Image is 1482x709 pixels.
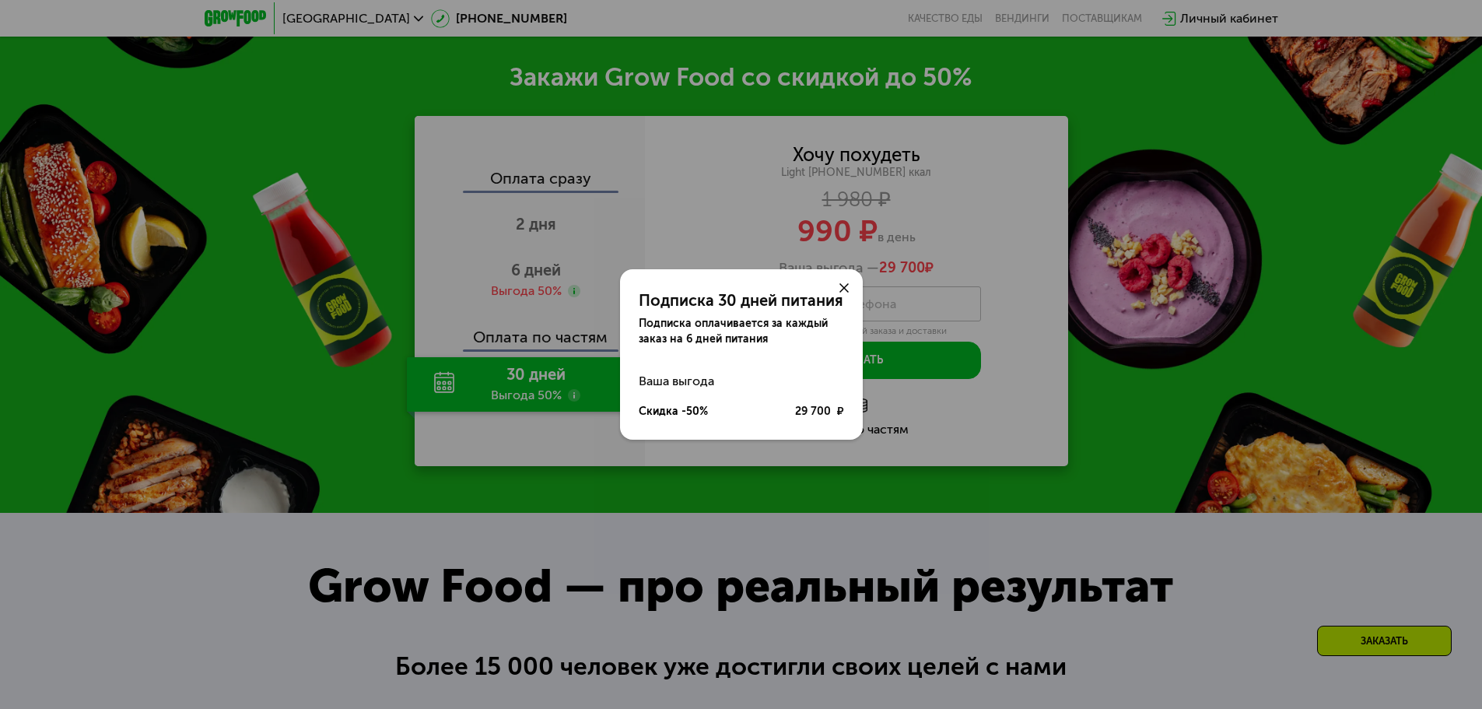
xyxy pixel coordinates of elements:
div: Ваша выгода [639,366,844,397]
div: Подписка оплачивается за каждый заказ на 6 дней питания [639,316,844,347]
div: 29 700 [795,404,844,419]
div: Скидка -50% [639,404,708,419]
div: Подписка 30 дней питания [639,291,844,310]
span: ₽ [837,404,844,419]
